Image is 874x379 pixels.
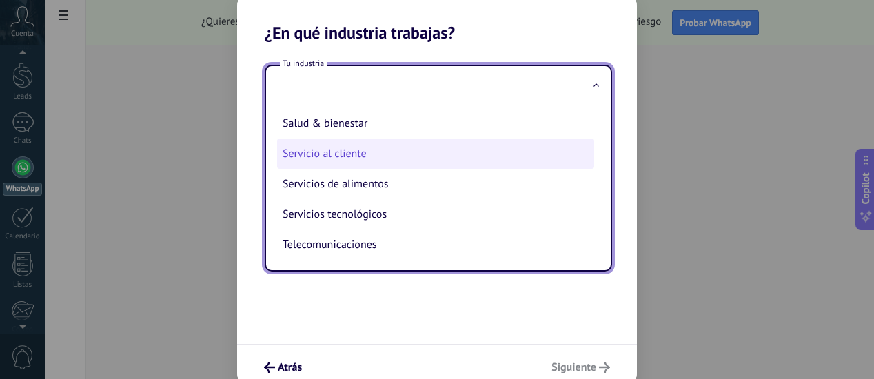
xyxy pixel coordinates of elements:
[277,260,594,290] li: Transporte
[277,139,594,169] li: Servicio al cliente
[258,356,308,379] button: Atrás
[280,58,327,70] span: Tu industria
[277,169,594,199] li: Servicios de alimentos
[277,229,594,260] li: Telecomunicaciones
[278,362,302,372] span: Atrás
[277,108,594,139] li: Salud & bienestar
[277,199,594,229] li: Servicios tecnológicos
